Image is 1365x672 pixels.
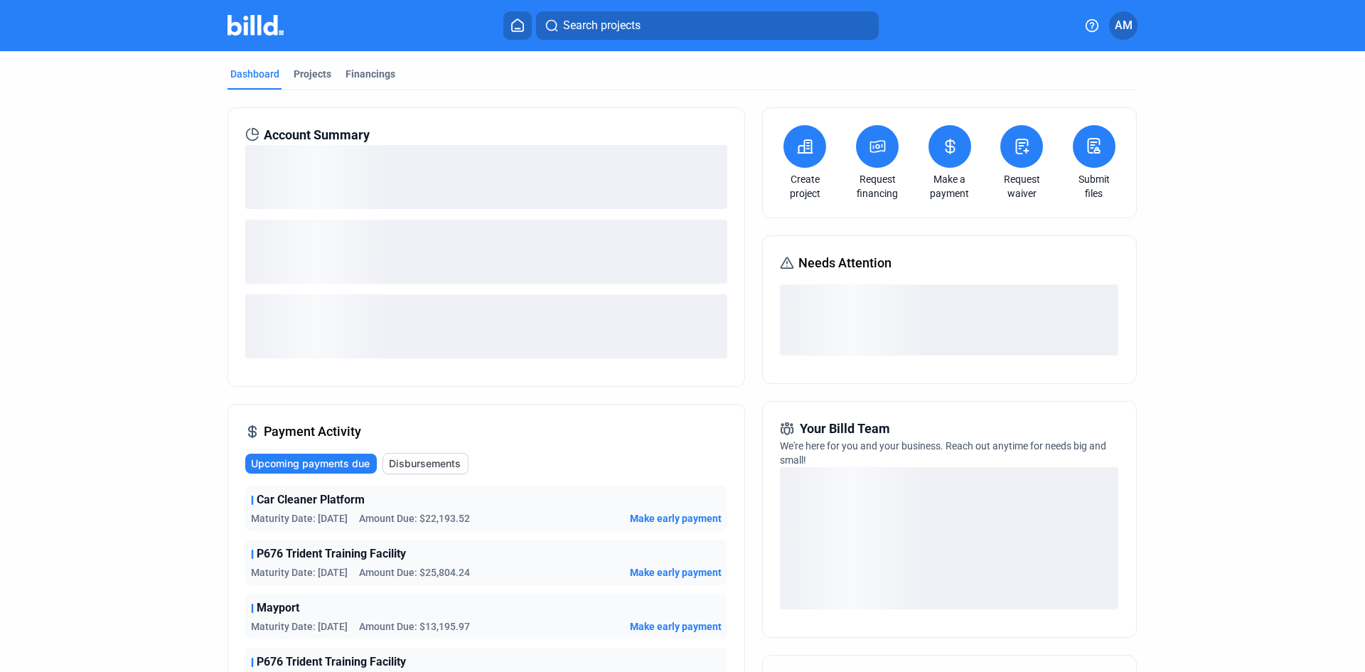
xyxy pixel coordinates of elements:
a: Submit files [1069,172,1119,201]
span: Payment Activity [264,422,361,442]
button: Upcoming payments due [245,454,377,474]
span: AM [1115,17,1133,34]
span: Maturity Date: [DATE] [251,619,348,634]
span: P676 Trident Training Facility [257,654,406,671]
span: Amount Due: $13,195.97 [359,619,470,634]
a: Make a payment [925,172,975,201]
span: Amount Due: $25,804.24 [359,565,470,580]
img: Billd Company Logo [227,15,284,36]
span: Amount Due: $22,193.52 [359,511,470,526]
a: Create project [780,172,830,201]
button: Search projects [536,11,879,40]
div: loading [245,145,727,209]
a: Request financing [852,172,902,201]
button: Make early payment [630,565,722,580]
span: Needs Attention [798,253,892,273]
div: Projects [294,67,331,81]
button: Make early payment [630,619,722,634]
span: Upcoming payments due [251,457,370,471]
span: We're here for you and your business. Reach out anytime for needs big and small! [780,440,1106,466]
button: Disbursements [382,453,469,474]
span: Mayport [257,599,299,617]
button: AM [1109,11,1137,40]
div: loading [245,220,727,284]
span: P676 Trident Training Facility [257,545,406,562]
span: Maturity Date: [DATE] [251,565,348,580]
span: Car Cleaner Platform [257,491,365,508]
button: Make early payment [630,511,722,526]
span: Disbursements [389,457,461,471]
div: loading [780,284,1118,356]
span: Maturity Date: [DATE] [251,511,348,526]
div: loading [780,467,1118,609]
span: Your Billd Team [800,419,890,439]
a: Request waiver [997,172,1046,201]
div: loading [245,294,727,358]
div: Dashboard [230,67,279,81]
span: Account Summary [264,125,370,145]
div: Financings [346,67,395,81]
span: Search projects [563,17,641,34]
